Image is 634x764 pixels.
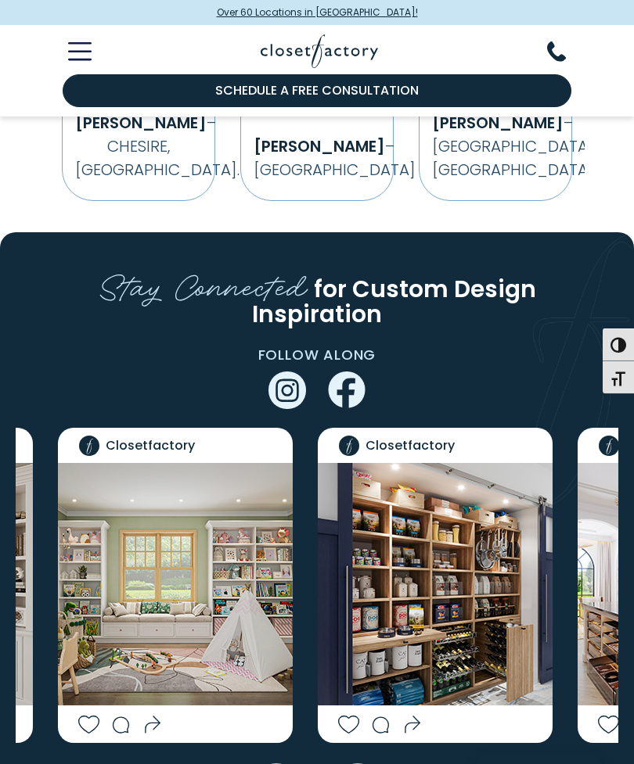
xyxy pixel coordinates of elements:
[603,328,634,361] button: Toggle High Contrast
[252,274,536,331] span: for Custom Design Inspiration
[366,437,455,456] span: Closetfactory
[63,74,571,107] a: Schedule a Free Consultation
[258,346,376,365] span: FOLLOW ALONG
[261,34,378,68] img: Closet Factory Logo
[603,361,634,394] button: Toggle Font size
[99,260,308,308] span: Stay Connected
[254,135,380,182] p: – [GEOGRAPHIC_DATA]
[106,437,195,456] span: Closetfactory
[75,112,202,182] p: – Chesire, [GEOGRAPHIC_DATA].
[318,464,553,706] img: Sleek and organized pantry with wood shelving, pull-out wine racks, dry goods, and cookware neatl...
[432,112,559,182] p: – [GEOGRAPHIC_DATA], [GEOGRAPHIC_DATA]
[547,41,585,62] button: Phone Number
[328,382,366,400] a: Facebook
[49,42,92,61] button: Toggle Mobile Menu
[217,5,418,20] span: Over 60 Locations in [GEOGRAPHIC_DATA]!
[268,382,306,400] a: Instagram
[432,113,564,135] span: [PERSON_NAME]
[254,136,385,158] span: [PERSON_NAME]
[58,464,293,706] img: Bright and cheerful playroom with built-in white shelving, a window seat, and a children’s play t...
[75,113,207,135] span: [PERSON_NAME]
